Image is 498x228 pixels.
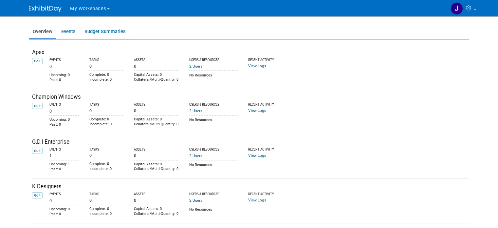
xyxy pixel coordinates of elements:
[134,103,178,107] div: Assets
[189,207,212,212] span: No Resources
[32,49,469,56] div: Apex
[89,103,123,107] div: Tasks
[134,167,178,172] div: Collateral/Multi-Quantity: 0
[189,198,202,203] a: 2 Users
[49,117,79,122] div: Upcoming: 0
[57,25,79,38] a: Events
[134,122,178,127] div: Collateral/Multi-Quantity: 0
[32,103,43,109] a: Go
[89,122,123,127] div: Incomplete: 0
[49,152,79,158] div: 1
[32,183,469,191] div: K Designers
[49,58,79,62] div: Events
[134,73,178,77] div: Capital Assets: 0
[134,192,178,197] div: Assets
[89,152,123,158] div: 0
[134,77,178,82] div: Collateral/Multi-Quantity: 0
[49,167,79,172] div: Past: 0
[134,152,178,158] div: 0
[32,138,469,146] div: G.D.I Enterprise
[49,207,79,212] div: Upcoming: 0
[89,62,123,69] div: 0
[49,73,79,78] div: Upcoming: 0
[89,107,123,114] div: 0
[89,77,123,82] div: Incomplete: 0
[89,197,123,203] div: 0
[89,162,123,167] div: Complete: 0
[49,192,79,197] div: Events
[189,192,238,197] div: Users & Resources
[89,207,123,212] div: Complete: 0
[134,197,178,203] div: 0
[189,103,238,107] div: Users & Resources
[248,192,287,197] div: Recent Activity
[189,148,238,152] div: Users & Resources
[49,78,79,83] div: Past: 0
[134,212,178,217] div: Collateral/Multi-Quantity: 0
[134,117,178,122] div: Capital Assets: 0
[89,212,123,217] div: Incomplete: 0
[89,58,123,62] div: Tasks
[189,64,202,69] a: 2 Users
[248,64,266,68] a: View Logs
[248,153,266,158] a: View Logs
[189,58,238,62] div: Users & Resources
[189,73,212,77] span: No Resources
[49,122,79,127] div: Past: 0
[29,25,56,38] a: Overview
[134,62,178,69] div: 0
[49,212,79,217] div: Past: 0
[248,198,266,202] a: View Logs
[248,148,287,152] div: Recent Activity
[70,6,106,11] span: My Workspaces
[248,103,287,107] div: Recent Activity
[189,163,212,167] span: No Resources
[29,6,62,12] img: ExhibitDay
[32,148,43,154] a: Go
[32,58,43,64] a: Go
[248,58,287,62] div: Recent Activity
[32,192,43,198] a: Go
[89,73,123,77] div: Complete: 0
[49,107,79,114] div: 0
[49,197,79,203] div: 0
[49,62,79,69] div: 0
[49,103,79,107] div: Events
[89,167,123,172] div: Incomplete: 0
[89,117,123,122] div: Complete: 0
[89,192,123,197] div: Tasks
[134,207,178,212] div: Capital Assets: 0
[134,58,178,62] div: Assets
[134,107,178,114] div: 0
[32,93,469,101] div: Champion Windows
[81,25,129,38] a: Budget Summaries
[89,148,123,152] div: Tasks
[248,108,266,113] a: View Logs
[189,154,202,158] a: 2 Users
[134,148,178,152] div: Assets
[134,162,178,167] div: Capital Assets: 0
[189,118,212,122] span: No Resources
[49,162,79,167] div: Upcoming: 1
[189,109,202,113] a: 2 Users
[451,2,463,15] img: Jonathan Zargo
[49,148,79,152] div: Events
